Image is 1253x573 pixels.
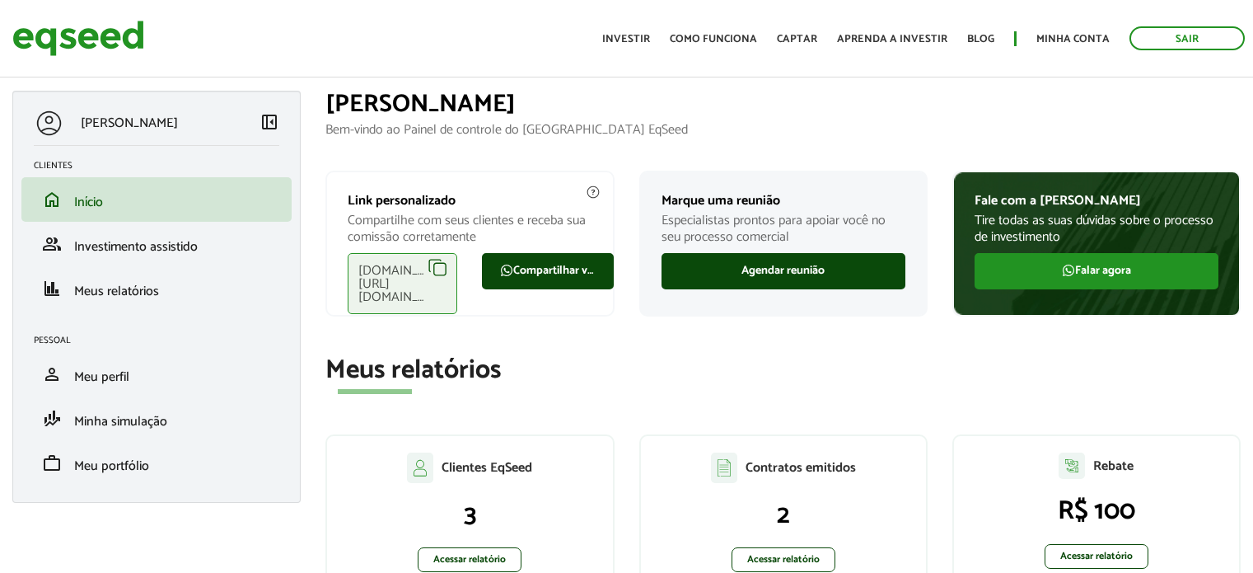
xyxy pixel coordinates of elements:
p: Contratos emitidos [746,460,856,476]
a: Colapsar menu [259,112,279,135]
p: Compartilhe com seus clientes e receba sua comissão corretamente [348,213,591,244]
span: Meu portfólio [74,455,149,477]
span: Minha simulação [74,411,167,433]
a: groupInvestimento assistido [34,234,279,254]
img: FaWhatsapp.svg [1062,264,1075,277]
h2: Pessoal [34,336,292,345]
p: Fale com a [PERSON_NAME] [975,193,1218,209]
img: agent-meulink-info2.svg [586,185,601,200]
li: Início [21,177,292,222]
span: work [42,453,62,473]
a: Aprenda a investir [837,34,947,45]
a: financeMeus relatórios [34,279,279,298]
a: Agendar reunião [662,253,905,289]
span: Meus relatórios [74,280,159,303]
a: Blog [967,34,994,45]
a: Acessar relatório [732,547,835,572]
p: Marque uma reunião [662,193,905,209]
a: workMeu portfólio [34,453,279,473]
a: Acessar relatório [418,547,521,572]
span: person [42,364,62,384]
span: left_panel_close [259,112,279,132]
li: Meu perfil [21,352,292,397]
a: Acessar relatório [1045,544,1148,569]
img: agent-contratos.svg [711,453,737,483]
span: group [42,234,62,254]
img: agent-clientes.svg [407,453,433,482]
p: Especialistas prontos para apoiar você no seu processo comercial [662,213,905,244]
a: Investir [602,34,650,45]
li: Meus relatórios [21,266,292,311]
h2: Meus relatórios [325,356,1241,385]
a: Compartilhar via WhatsApp [482,253,614,289]
p: Clientes EqSeed [442,460,532,476]
li: Minha simulação [21,397,292,441]
h1: [PERSON_NAME] [325,91,1241,118]
a: personMeu perfil [34,364,279,384]
span: home [42,190,62,209]
img: agent-relatorio.svg [1059,453,1085,479]
a: Sair [1129,26,1245,50]
p: 2 [657,500,909,531]
a: Captar [777,34,817,45]
p: 3 [344,500,596,531]
a: homeInício [34,190,279,209]
li: Meu portfólio [21,441,292,486]
p: [PERSON_NAME] [81,115,178,131]
img: EqSeed [12,16,144,60]
span: Investimento assistido [74,236,198,258]
a: Falar agora [975,253,1218,289]
span: Início [74,191,103,214]
a: finance_modeMinha simulação [34,409,279,429]
span: finance [42,279,62,298]
span: finance_mode [42,409,62,429]
h2: Clientes [34,161,292,171]
li: Investimento assistido [21,222,292,266]
p: Tire todas as suas dúvidas sobre o processo de investimento [975,213,1218,244]
div: [DOMAIN_NAME][URL][DOMAIN_NAME] [348,253,457,314]
p: Link personalizado [348,193,591,209]
a: Como funciona [670,34,757,45]
a: Minha conta [1036,34,1110,45]
img: FaWhatsapp.svg [500,264,513,277]
p: Bem-vindo ao Painel de controle do [GEOGRAPHIC_DATA] EqSeed [325,122,1241,138]
span: Meu perfil [74,366,129,388]
p: Rebate [1093,458,1134,474]
p: R$ 100 [970,496,1223,527]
